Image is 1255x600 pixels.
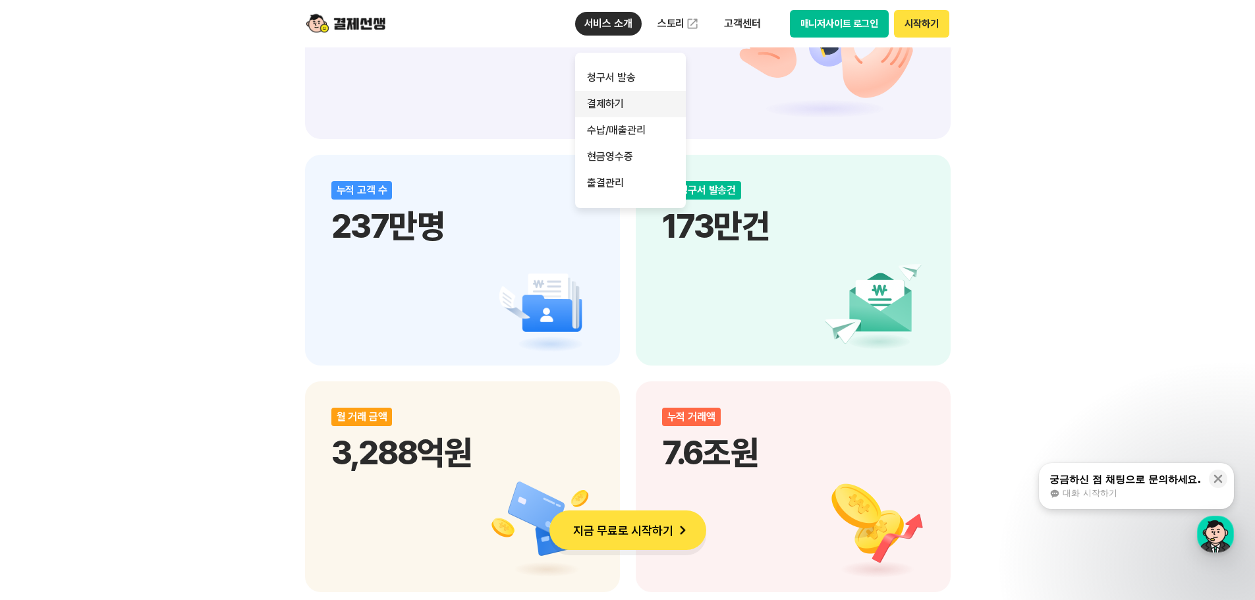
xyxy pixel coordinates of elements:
[4,418,87,450] a: 홈
[331,433,594,472] p: 3,288억원
[575,12,642,36] p: 서비스 소개
[894,10,949,38] button: 시작하기
[686,17,699,30] img: 외부 도메인 오픈
[121,438,136,449] span: 대화
[575,91,686,117] a: 결제하기
[648,11,709,37] a: 스토리
[331,206,594,246] p: 237만명
[204,437,219,448] span: 설정
[575,170,686,196] a: 출결관리
[331,181,393,200] div: 누적 고객 수
[662,181,742,200] div: 월 청구서 발송건
[42,437,49,448] span: 홈
[575,65,686,91] a: 청구서 발송
[549,510,706,550] button: 지금 무료로 시작하기
[87,418,170,450] a: 대화
[331,408,393,426] div: 월 거래 금액
[673,521,692,539] img: 화살표 아이콘
[575,117,686,144] a: 수납/매출관리
[715,12,769,36] p: 고객센터
[662,408,721,426] div: 누적 거래액
[662,433,924,472] p: 7.6조원
[575,144,686,170] a: 현금영수증
[170,418,253,450] a: 설정
[662,206,924,246] p: 173만건
[790,10,889,38] button: 매니저사이트 로그인
[306,11,385,36] img: logo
